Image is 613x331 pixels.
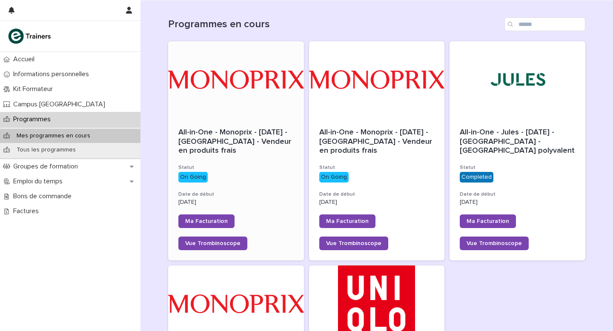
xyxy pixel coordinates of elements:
p: Mes programmes en cours [10,132,97,140]
a: All-in-One - Monoprix - [DATE] - [GEOGRAPHIC_DATA] - Vendeur en produits fraisStatutOn GoingDate ... [309,41,445,260]
div: Completed [460,172,493,183]
h3: Date de début [319,191,435,198]
p: Accueil [10,55,41,63]
span: Vue Trombinoscope [185,240,241,246]
input: Search [504,17,585,31]
p: Bons de commande [10,192,78,200]
p: Factures [10,207,46,215]
span: Vue Trombinoscope [326,240,381,246]
span: All-in-One - Monoprix - [DATE] - [GEOGRAPHIC_DATA] - Vendeur en produits frais [319,128,434,154]
a: Vue Trombinoscope [178,237,247,250]
span: Ma Facturation [326,218,369,224]
span: Ma Facturation [185,218,228,224]
h3: Statut [460,164,575,171]
p: [DATE] [460,199,575,206]
h3: Date de début [178,191,294,198]
a: All-in-One - Monoprix - [DATE] - [GEOGRAPHIC_DATA] - Vendeur en produits fraisStatutOn GoingDate ... [168,41,304,260]
p: [DATE] [178,199,294,206]
a: Ma Facturation [319,214,375,228]
img: K0CqGN7SDeD6s4JG8KQk [7,28,54,45]
p: Programmes [10,115,57,123]
p: Informations personnelles [10,70,96,78]
p: Tous les programmes [10,146,83,154]
h3: Statut [178,164,294,171]
a: Ma Facturation [460,214,516,228]
a: Ma Facturation [178,214,235,228]
h3: Date de début [460,191,575,198]
p: Emploi du temps [10,177,69,185]
a: All-in-One - Jules - [DATE] - [GEOGRAPHIC_DATA] - [GEOGRAPHIC_DATA] polyvalentStatutCompletedDate... [450,41,585,260]
span: Vue Trombinoscope [467,240,522,246]
h3: Statut [319,164,435,171]
a: Vue Trombinoscope [460,237,529,250]
span: All-in-One - Jules - [DATE] - [GEOGRAPHIC_DATA] - [GEOGRAPHIC_DATA] polyvalent [460,128,575,154]
a: Vue Trombinoscope [319,237,388,250]
p: Kit Formateur [10,85,60,93]
h1: Programmes en cours [168,18,501,31]
span: All-in-One - Monoprix - [DATE] - [GEOGRAPHIC_DATA] - Vendeur en produits frais [178,128,293,154]
p: [DATE] [319,199,435,206]
div: On Going [178,172,208,183]
p: Campus [GEOGRAPHIC_DATA] [10,100,112,108]
div: On Going [319,172,349,183]
p: Groupes de formation [10,163,85,171]
span: Ma Facturation [467,218,509,224]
